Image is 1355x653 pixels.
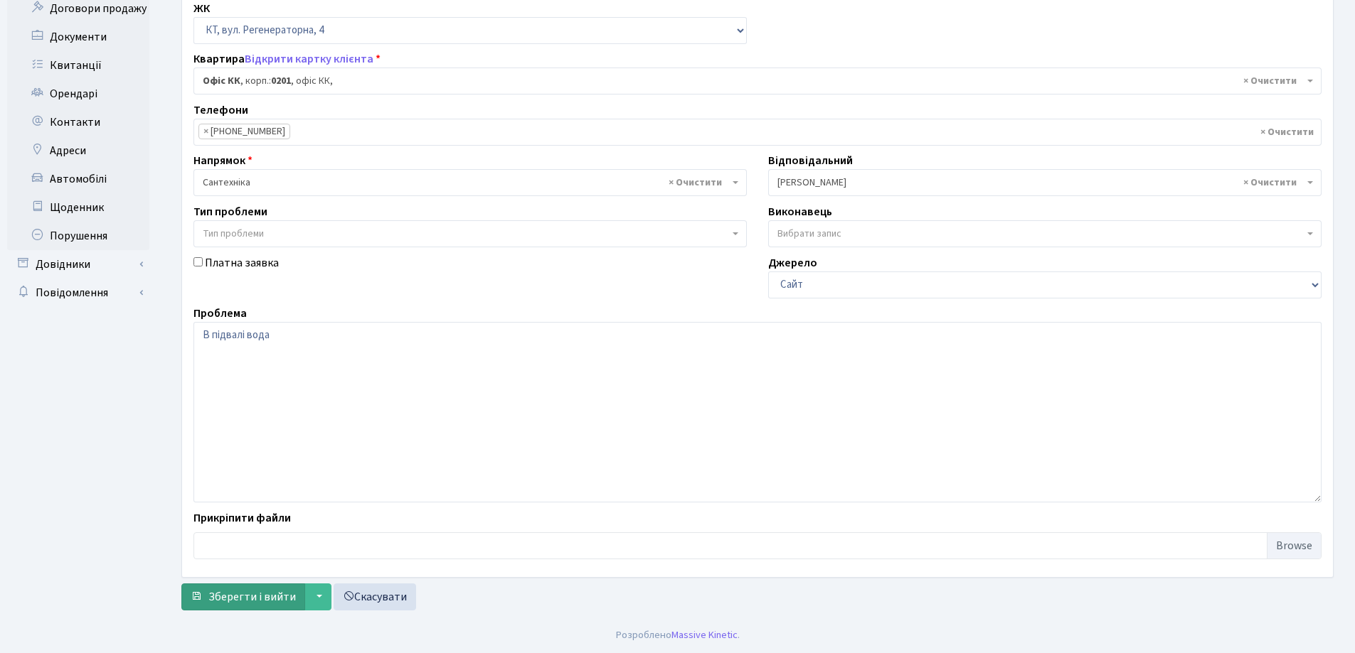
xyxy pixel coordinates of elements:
label: Відповідальний [768,152,853,169]
span: Вибрати запис [777,227,841,241]
label: Квартира [193,50,381,68]
a: Автомобілі [7,165,149,193]
a: Повідомлення [7,279,149,307]
span: Сантехніка [193,169,747,196]
span: Видалити всі елементи [1243,74,1297,88]
span: Тихонов М.М. [768,169,1322,196]
a: Відкрити картку клієнта [245,51,373,67]
span: Зберегти і вийти [208,589,296,605]
button: Зберегти і вийти [181,583,305,610]
span: <b>Офіс КК</b>, корп.: <b>0201</b>, офіс КК, [193,68,1322,95]
label: Телефони [193,102,248,119]
label: Джерело [768,254,817,271]
span: Видалити всі елементи [1243,176,1297,190]
label: Виконавець [768,203,832,220]
label: Тип проблеми [193,203,267,220]
a: Massive Kinetic [671,627,738,642]
span: <b>Офіс КК</b>, корп.: <b>0201</b>, офіс КК, [203,74,1304,88]
label: Напрямок [193,152,253,169]
a: Контакти [7,108,149,136]
label: Платна заявка [205,254,279,271]
span: Тихонов М.М. [777,176,1304,190]
span: Сантехніка [203,176,729,190]
a: Довідники [7,250,149,279]
span: Видалити всі елементи [669,176,722,190]
b: 0201 [271,74,291,88]
label: Проблема [193,305,247,322]
a: Квитанції [7,51,149,80]
a: Скасувати [334,583,416,610]
span: Видалити всі елементи [1260,125,1314,139]
div: Розроблено . [616,627,740,643]
span: × [203,124,208,139]
li: 044-365-35-53 [198,124,290,139]
span: Тип проблеми [203,227,264,241]
a: Порушення [7,222,149,250]
textarea: В підвалі вода [193,322,1322,502]
label: Прикріпити файли [193,509,291,527]
a: Адреси [7,136,149,165]
b: Офіс КК [203,74,240,88]
a: Документи [7,23,149,51]
a: Щоденник [7,193,149,222]
a: Орендарі [7,80,149,108]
